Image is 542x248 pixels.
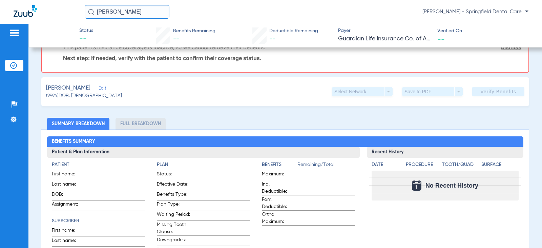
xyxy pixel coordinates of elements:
img: Calendar [412,180,421,191]
img: Search Icon [88,9,94,15]
h4: Benefits [262,161,297,168]
h4: Date [372,161,400,168]
span: Verified On [437,27,531,35]
p: Next step: If needed, verify with the patient to confirm their coverage status. [63,55,521,61]
h4: Tooth/Quad [442,161,479,168]
span: DOB: [52,191,85,200]
span: Guardian Life Insurance Co. of America [338,35,432,43]
span: (9994) DOB: [DEMOGRAPHIC_DATA] [46,92,122,99]
app-breakdown-title: Tooth/Quad [442,161,479,171]
span: -- [269,36,275,42]
input: Search for patients [85,5,169,19]
span: [PERSON_NAME] [46,84,90,92]
span: Last name: [52,181,85,190]
span: Last name: [52,237,85,246]
li: Full Breakdown [116,118,166,130]
span: Effective Date: [157,181,190,190]
span: Status: [157,171,190,180]
span: Assignment: [52,201,85,210]
span: [PERSON_NAME] - Springfield Dental Care [422,8,528,15]
span: Ortho Maximum: [262,211,295,225]
app-breakdown-title: Procedure [406,161,439,171]
span: Plan Type: [157,201,190,210]
span: Remaining/Total [297,161,355,171]
span: Missing Tooth Clause: [157,221,190,235]
img: Zuub Logo [14,5,37,17]
app-breakdown-title: Date [372,161,400,171]
span: Benefits Remaining [173,27,215,35]
span: Deductible Remaining [269,27,318,35]
span: Edit [99,86,105,92]
span: First name: [52,171,85,180]
span: Fam. Deductible: [262,196,295,210]
app-breakdown-title: Surface [481,161,518,171]
span: Benefits Type: [157,191,190,200]
h4: Surface [481,161,518,168]
span: -- [79,35,93,44]
h4: Subscriber [52,217,145,225]
h4: Plan [157,161,250,168]
span: Payer [338,27,432,34]
span: Maximum: [262,171,295,180]
span: -- [173,36,179,42]
span: Ind. Deductible: [262,181,295,195]
span: First name: [52,227,85,236]
span: No Recent History [425,182,478,189]
span: Status [79,27,93,34]
h3: Patient & Plan Information [47,147,360,158]
span: Downgrades: [157,236,190,246]
app-breakdown-title: Benefits [262,161,297,171]
h3: Recent History [367,147,523,158]
h4: Procedure [406,161,439,168]
h4: Patient [52,161,145,168]
span: Waiting Period: [157,211,190,220]
span: -- [437,35,445,42]
li: Summary Breakdown [47,118,109,130]
img: hamburger-icon [9,29,20,37]
h2: Benefits Summary [47,136,523,147]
